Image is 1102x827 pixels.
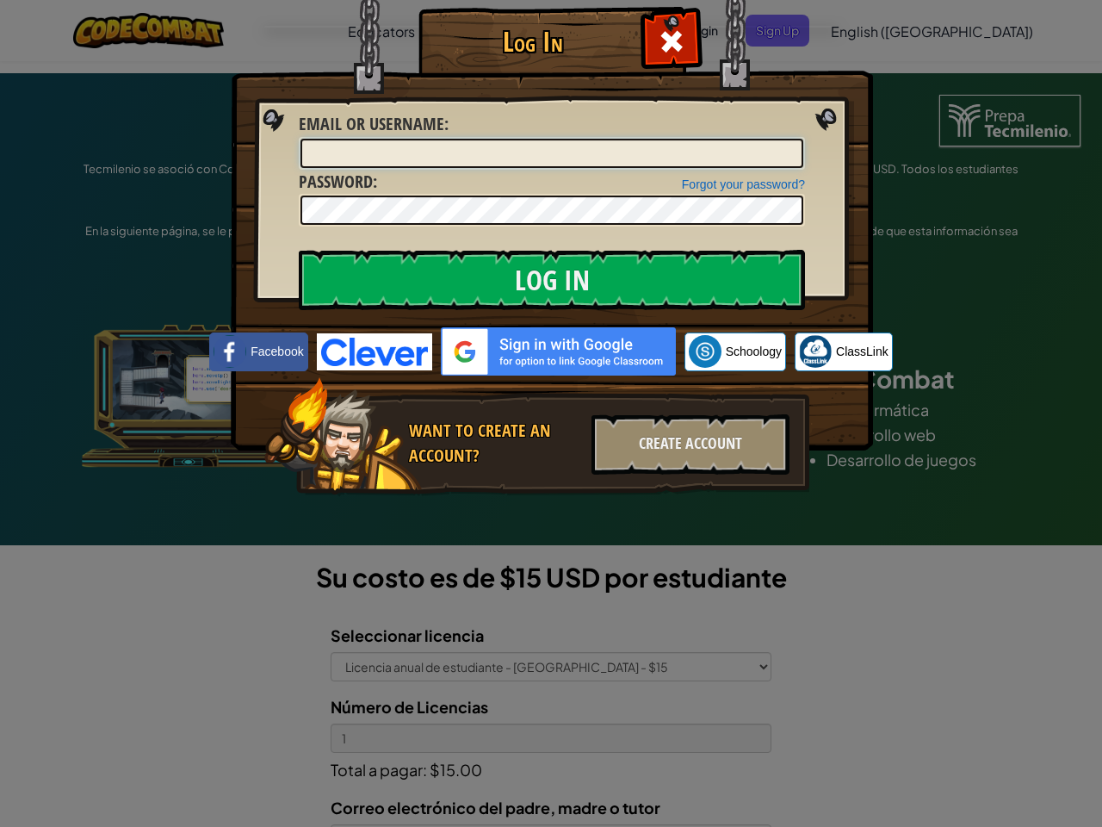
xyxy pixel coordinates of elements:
img: gplus_sso_button2.svg [441,327,676,376]
span: Password [299,170,373,193]
div: Create Account [591,414,789,475]
span: Facebook [251,343,303,360]
span: Email or Username [299,112,444,135]
img: classlink-logo-small.png [799,335,832,368]
img: schoology.png [689,335,721,368]
img: clever-logo-blue.png [317,333,432,370]
img: facebook_small.png [214,335,246,368]
input: Log In [299,250,805,310]
div: Want to create an account? [409,419,581,468]
label: : [299,170,377,195]
a: Forgot your password? [682,177,805,191]
h1: Log In [423,27,642,57]
label: : [299,112,449,137]
span: ClassLink [836,343,888,360]
span: Schoology [726,343,782,360]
